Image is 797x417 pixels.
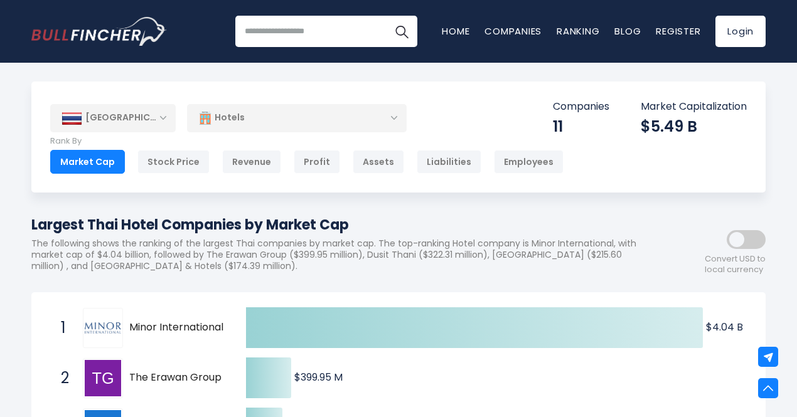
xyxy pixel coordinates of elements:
h1: Largest Thai Hotel Companies by Market Cap [31,214,653,235]
span: Minor International [129,321,224,334]
div: Revenue [222,150,281,174]
img: Bullfincher logo [31,17,167,46]
div: Hotels [187,103,407,132]
span: The Erawan Group [129,371,224,384]
div: Stock Price [137,150,210,174]
p: Companies [553,100,609,113]
span: 2 [55,367,67,389]
img: The Erawan Group [85,360,121,396]
text: $4.04 B [706,320,743,334]
a: Ranking [557,24,599,38]
div: [GEOGRAPHIC_DATA] [50,104,176,132]
div: 11 [553,117,609,136]
div: Assets [353,150,404,174]
a: Login [715,16,766,47]
a: Home [442,24,469,38]
p: Rank By [50,136,564,147]
a: Go to homepage [31,17,166,46]
span: Convert USD to local currency [705,254,766,275]
div: Profit [294,150,340,174]
p: Market Capitalization [641,100,747,113]
button: Search [386,16,417,47]
a: Blog [614,24,641,38]
img: Minor International [85,322,121,334]
div: $5.49 B [641,117,747,136]
div: Employees [494,150,564,174]
div: Liabilities [417,150,481,174]
a: Companies [484,24,542,38]
span: 1 [55,317,67,339]
a: Register [656,24,700,38]
text: $399.95 M [294,370,343,384]
div: Market Cap [50,150,125,174]
p: The following shows the ranking of the largest Thai companies by market cap. The top-ranking Hote... [31,238,653,272]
